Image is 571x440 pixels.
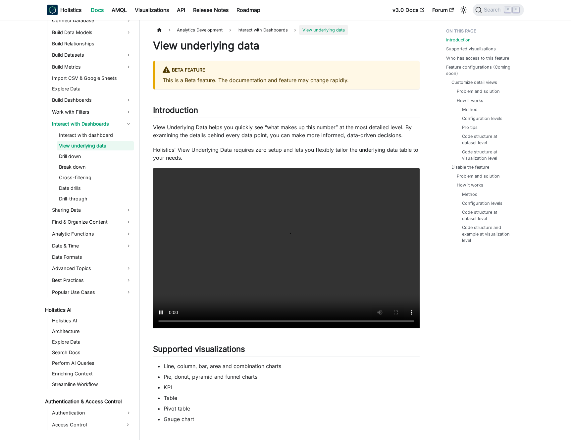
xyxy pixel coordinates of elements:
[428,5,458,15] a: Forum
[513,7,519,13] kbd: K
[299,25,348,35] span: View underlying data
[164,362,420,370] li: Line, column, bar, area and combination charts
[462,115,502,122] a: Configuration levels
[47,5,58,15] img: Holistics
[50,348,134,357] a: Search Docs
[153,123,420,139] p: View Underlying Data helps you quickly see “what makes up this number” at the most detailed level...
[50,380,134,389] a: Streamline Workflow
[50,327,134,336] a: Architecture
[233,5,264,15] a: Roadmap
[153,25,420,35] nav: Breadcrumbs
[446,46,496,52] a: Supported visualizations
[462,200,502,206] a: Configuration levels
[153,25,166,35] a: Home page
[153,344,420,357] h2: Supported visualizations
[57,184,134,193] a: Date drills
[50,419,122,430] a: Access Control
[462,133,512,146] a: Code structure at dataset level
[153,146,420,162] p: Holistics' View Underlying Data requires zero setup and lets you flexibly tailor the underlying d...
[50,408,134,418] a: Authentication
[50,50,134,60] a: Build Datasets
[163,76,412,84] p: This is a Beta feature. The documentation and feature may change rapidly.
[446,55,509,61] a: Who has access to this feature
[57,141,134,150] a: View underlying data
[50,287,134,298] a: Popular Use Cases
[50,15,134,26] a: Connect Database
[164,394,420,402] li: Table
[57,173,134,182] a: Cross-filtering
[50,62,134,72] a: Build Metrics
[153,39,420,52] h1: View underlying data
[457,173,500,179] a: Problem and solution
[50,316,134,325] a: Holistics AI
[473,4,524,16] button: Search (Command+K)
[50,119,134,129] a: Interact with Dashboards
[462,191,478,197] a: Method
[50,84,134,93] a: Explore Data
[163,66,412,75] div: BETA FEATURE
[462,124,478,131] a: Pro tips
[50,252,134,262] a: Data Formats
[50,217,134,227] a: Find & Organize Content
[50,263,134,274] a: Advanced Topics
[50,95,134,105] a: Build Dashboards
[47,5,81,15] a: HolisticsHolistics
[50,369,134,378] a: Enriching Context
[50,27,134,38] a: Build Data Models
[457,182,483,188] a: How it works
[462,209,512,222] a: Code structure at dataset level
[50,107,134,117] a: Work with Filters
[462,149,512,161] a: Code structure at visualization level
[504,7,511,13] kbd: ⌘
[50,229,134,239] a: Analytic Functions
[164,383,420,391] li: KPI
[50,337,134,347] a: Explore Data
[43,397,134,406] a: Authentication & Access Control
[153,105,420,118] h2: Introduction
[50,39,134,48] a: Build Relationships
[57,194,134,203] a: Drill-through
[60,6,81,14] b: Holistics
[446,64,520,77] a: Feature configurations (Coming soon)
[57,152,134,161] a: Drill down
[131,5,173,15] a: Visualizations
[462,224,512,244] a: Code structure and example at visualization level
[40,20,140,440] nav: Docs sidebar
[87,5,108,15] a: Docs
[189,5,233,15] a: Release Notes
[234,25,291,35] span: Interact with Dashboards
[451,79,497,85] a: Customize detail views
[50,205,134,215] a: Sharing Data
[457,88,500,94] a: Problem and solution
[108,5,131,15] a: AMQL
[50,241,134,251] a: Date & Time
[57,131,134,140] a: Interact with dashboard
[164,415,420,423] li: Gauge chart
[458,5,469,15] button: Switch between dark and light mode (currently light mode)
[153,168,420,328] video: Your browser does not support embedding video, but you can .
[457,97,483,104] a: How it works
[462,106,478,113] a: Method
[482,7,505,13] span: Search
[57,162,134,172] a: Break down
[451,164,489,170] a: Disable the feature
[174,25,226,35] span: Analytics Development
[50,275,134,286] a: Best Practices
[43,305,134,315] a: Holistics AI
[50,74,134,83] a: Import CSV & Google Sheets
[446,37,471,43] a: Introduction
[389,5,428,15] a: v3.0 Docs
[173,5,189,15] a: API
[164,373,420,381] li: Pie, donut, pyramid and funnel charts
[164,405,420,412] li: Pivot table
[50,358,134,368] a: Perform AI Queries
[122,419,134,430] button: Expand sidebar category 'Access Control'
